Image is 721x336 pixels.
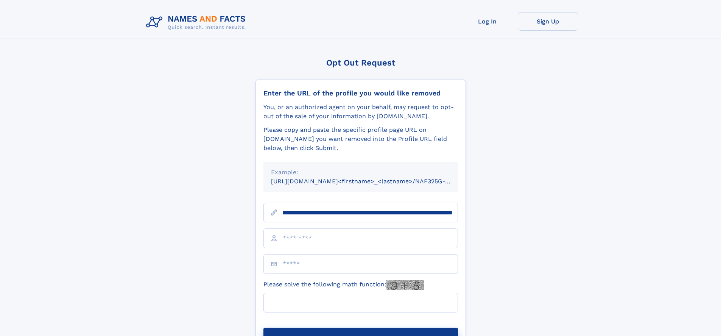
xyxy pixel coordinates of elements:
[263,103,458,121] div: You, or an authorized agent on your behalf, may request to opt-out of the sale of your informatio...
[143,12,252,33] img: Logo Names and Facts
[263,280,424,290] label: Please solve the following math function:
[271,168,450,177] div: Example:
[255,58,466,67] div: Opt Out Request
[457,12,518,31] a: Log In
[518,12,578,31] a: Sign Up
[263,125,458,153] div: Please copy and paste the specific profile page URL on [DOMAIN_NAME] you want removed into the Pr...
[263,89,458,97] div: Enter the URL of the profile you would like removed
[271,178,472,185] small: [URL][DOMAIN_NAME]<firstname>_<lastname>/NAF325G-xxxxxxxx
